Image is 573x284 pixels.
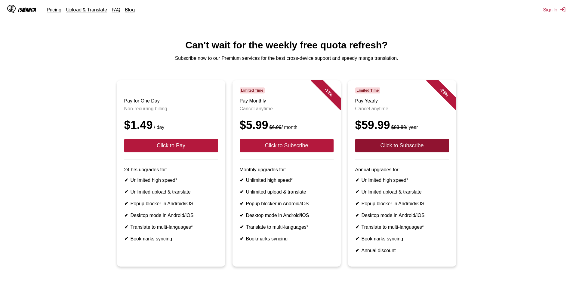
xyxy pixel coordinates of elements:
li: Bookmarks syncing [124,236,218,242]
li: Unlimited high speed* [240,177,334,183]
span: Limited Time [355,87,380,93]
b: ✔ [355,201,359,206]
div: $1.49 [124,119,218,132]
small: / year [390,125,418,130]
b: ✔ [240,224,244,230]
li: Annual discount [355,248,449,253]
button: Click to Subscribe [355,139,449,152]
b: ✔ [124,236,128,241]
h3: Pay for One Day [124,98,218,104]
a: Pricing [47,7,61,13]
b: ✔ [124,178,128,183]
p: Annual upgrades for: [355,167,449,173]
b: ✔ [355,178,359,183]
a: IsManga LogoIsManga [7,5,47,14]
p: Subscribe now to our Premium services for the best cross-device support and speedy manga translat... [5,56,568,61]
b: ✔ [240,213,244,218]
p: Cancel anytime. [240,106,334,111]
s: $6.99 [270,125,282,130]
li: Translate to multi-languages* [124,224,218,230]
s: $83.88 [391,125,406,130]
b: ✔ [124,213,128,218]
b: ✔ [355,236,359,241]
b: ✔ [240,201,244,206]
li: Unlimited upload & translate [355,189,449,195]
button: Click to Subscribe [240,139,334,152]
p: Monthly upgrades for: [240,167,334,173]
div: - 28 % [426,74,462,110]
li: Unlimited high speed* [355,177,449,183]
li: Desktop mode in Android/iOS [355,212,449,218]
span: Limited Time [240,87,265,93]
b: ✔ [240,189,244,194]
small: / day [153,125,165,130]
li: Desktop mode in Android/iOS [240,212,334,218]
p: 24 hrs upgrades for: [124,167,218,173]
li: Unlimited upload & translate [240,189,334,195]
button: Sign In [543,7,566,13]
li: Translate to multi-languages* [355,224,449,230]
h1: Can't wait for the weekly free quota refresh? [5,40,568,51]
h3: Pay Yearly [355,98,449,104]
li: Translate to multi-languages* [240,224,334,230]
small: / month [268,125,297,130]
b: ✔ [124,201,128,206]
div: IsManga [18,7,36,13]
h3: Pay Monthly [240,98,334,104]
b: ✔ [355,248,359,253]
img: Sign out [560,7,566,13]
p: Non-recurring billing [124,106,218,111]
b: ✔ [124,189,128,194]
li: Popup blocker in Android/iOS [355,201,449,206]
a: Blog [125,7,135,13]
li: Unlimited upload & translate [124,189,218,195]
b: ✔ [240,178,244,183]
li: Desktop mode in Android/iOS [124,212,218,218]
div: - 14 % [310,74,347,110]
b: ✔ [124,224,128,230]
img: IsManga Logo [7,5,16,13]
li: Unlimited high speed* [124,177,218,183]
div: $59.99 [355,119,449,132]
li: Bookmarks syncing [355,236,449,242]
a: Upload & Translate [66,7,107,13]
b: ✔ [355,213,359,218]
a: FAQ [112,7,120,13]
button: Click to Pay [124,139,218,152]
div: $5.99 [240,119,334,132]
b: ✔ [240,236,244,241]
p: Cancel anytime. [355,106,449,111]
b: ✔ [355,189,359,194]
li: Bookmarks syncing [240,236,334,242]
b: ✔ [355,224,359,230]
li: Popup blocker in Android/iOS [240,201,334,206]
li: Popup blocker in Android/iOS [124,201,218,206]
